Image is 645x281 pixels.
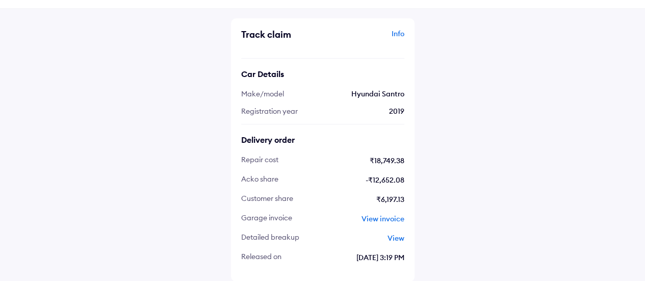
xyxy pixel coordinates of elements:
span: View [388,234,404,243]
span: Hyundai Santro [351,89,404,98]
div: Delivery order [241,135,404,145]
span: customer Share [241,194,293,205]
span: ₹18,749.38 [289,155,404,166]
span: -₹12,652.08 [289,174,404,186]
span: garage Invoice [241,213,292,224]
div: Car Details [241,69,404,79]
div: Info [325,29,404,48]
div: Track claim [241,29,320,40]
span: repair Cost [241,155,278,166]
span: released On [241,252,281,263]
span: Registration year [241,107,298,116]
span: 2019 [389,107,404,116]
span: ₹6,197.13 [303,194,404,205]
span: acko Share [241,174,278,186]
span: [DATE] 3:19 PM [292,252,404,263]
span: View invoice [362,214,404,223]
span: Make/model [241,89,284,98]
span: detailed Breakup [241,233,299,244]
